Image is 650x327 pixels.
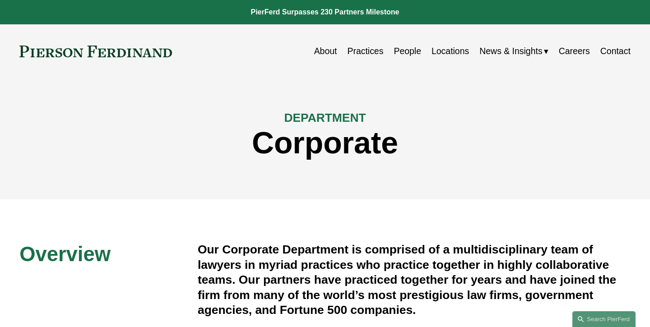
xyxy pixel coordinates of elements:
[284,111,366,124] span: DEPARTMENT
[572,311,636,327] a: Search this site
[314,42,337,60] a: About
[600,42,631,60] a: Contact
[479,42,548,60] a: folder dropdown
[394,42,421,60] a: People
[347,42,383,60] a: Practices
[479,43,542,59] span: News & Insights
[432,42,469,60] a: Locations
[198,242,631,318] h4: Our Corporate Department is comprised of a multidisciplinary team of lawyers in myriad practices ...
[19,125,631,161] h1: Corporate
[19,243,111,266] span: Overview
[559,42,590,60] a: Careers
